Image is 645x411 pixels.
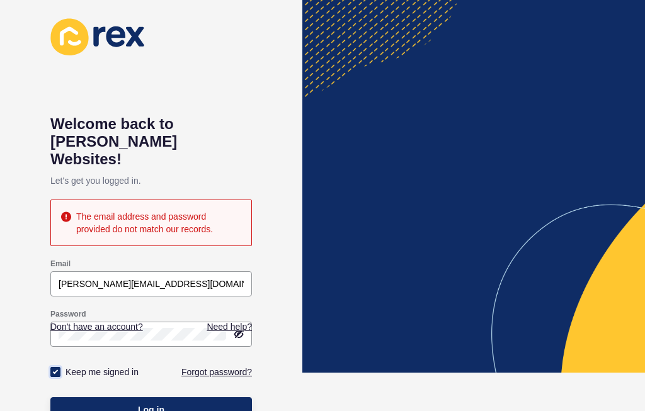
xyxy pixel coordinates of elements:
[59,278,244,290] input: e.g. name@company.com
[50,320,143,333] a: Don't have an account?
[66,366,139,378] label: Keep me signed in
[181,366,252,378] a: Forgot password?
[50,168,252,193] p: Let's get you logged in.
[76,210,241,235] div: The email address and password provided do not match our records.
[50,309,86,319] label: Password
[207,320,252,333] a: Need help?
[50,259,71,269] label: Email
[50,115,252,168] h1: Welcome back to [PERSON_NAME] Websites!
